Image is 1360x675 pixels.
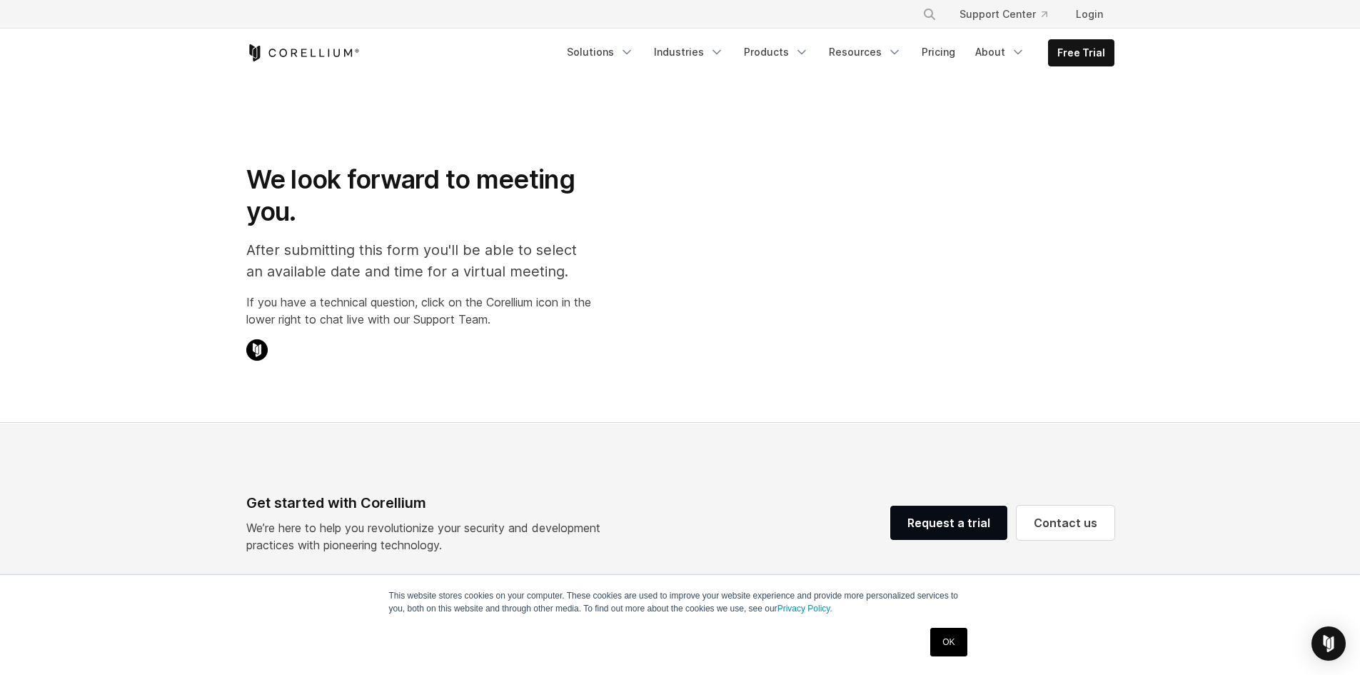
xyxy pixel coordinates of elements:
[930,628,967,656] a: OK
[1311,626,1346,661] div: Open Intercom Messenger
[948,1,1059,27] a: Support Center
[389,589,972,615] p: This website stores cookies on your computer. These cookies are used to improve your website expe...
[246,519,612,554] p: We’re here to help you revolutionize your security and development practices with pioneering tech...
[890,506,1007,540] a: Request a trial
[246,339,268,361] img: Corellium Chat Icon
[558,39,643,65] a: Solutions
[967,39,1034,65] a: About
[913,39,964,65] a: Pricing
[645,39,732,65] a: Industries
[246,239,591,282] p: After submitting this form you'll be able to select an available date and time for a virtual meet...
[735,39,817,65] a: Products
[246,164,591,228] h1: We look forward to meeting you.
[905,1,1114,27] div: Navigation Menu
[1049,40,1114,66] a: Free Trial
[558,39,1114,66] div: Navigation Menu
[1017,506,1114,540] a: Contact us
[246,44,360,61] a: Corellium Home
[246,492,612,514] div: Get started with Corellium
[246,294,591,328] p: If you have a technical question, click on the Corellium icon in the lower right to chat live wit...
[1064,1,1114,27] a: Login
[777,604,832,614] a: Privacy Policy.
[917,1,942,27] button: Search
[820,39,910,65] a: Resources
